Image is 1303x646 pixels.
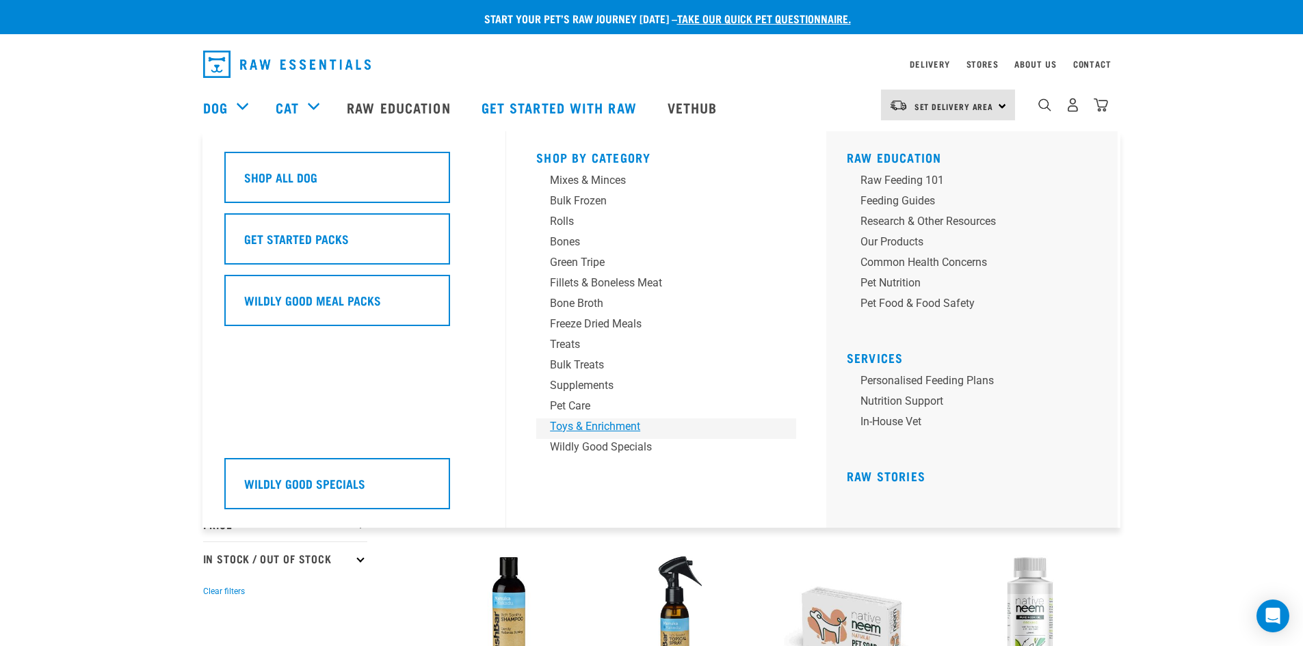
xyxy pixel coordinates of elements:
[224,152,484,213] a: Shop All Dog
[536,377,796,398] a: Supplements
[203,541,367,576] p: In Stock / Out Of Stock
[550,295,763,312] div: Bone Broth
[966,62,999,66] a: Stores
[654,80,735,135] a: Vethub
[536,193,796,213] a: Bulk Frozen
[1014,62,1056,66] a: About Us
[550,357,763,373] div: Bulk Treats
[536,275,796,295] a: Fillets & Boneless Meat
[847,213,1107,234] a: Research & Other Resources
[536,439,796,459] a: Wildly Good Specials
[860,275,1074,291] div: Pet Nutrition
[910,62,949,66] a: Delivery
[847,172,1107,193] a: Raw Feeding 101
[550,377,763,394] div: Supplements
[203,585,245,597] button: Clear filters
[244,168,317,186] h5: Shop All Dog
[244,474,365,492] h5: Wildly Good Specials
[860,193,1074,209] div: Feeding Guides
[550,439,763,455] div: Wildly Good Specials
[536,357,796,377] a: Bulk Treats
[847,295,1107,316] a: Pet Food & Food Safety
[536,336,796,357] a: Treats
[847,154,942,161] a: Raw Education
[860,213,1074,230] div: Research & Other Resources
[860,295,1074,312] div: Pet Food & Food Safety
[847,472,925,479] a: Raw Stories
[1066,98,1080,112] img: user.png
[536,418,796,439] a: Toys & Enrichment
[550,398,763,414] div: Pet Care
[1256,600,1289,632] div: Open Intercom Messenger
[333,80,467,135] a: Raw Education
[1073,62,1111,66] a: Contact
[860,234,1074,250] div: Our Products
[550,213,763,230] div: Rolls
[536,150,796,161] h5: Shop By Category
[536,234,796,254] a: Bones
[847,234,1107,254] a: Our Products
[847,254,1107,275] a: Common Health Concerns
[192,45,1111,83] nav: dropdown navigation
[677,15,851,21] a: take our quick pet questionnaire.
[244,291,381,309] h5: Wildly Good Meal Packs
[536,213,796,234] a: Rolls
[847,193,1107,213] a: Feeding Guides
[224,275,484,336] a: Wildly Good Meal Packs
[536,254,796,275] a: Green Tripe
[203,97,228,118] a: Dog
[468,80,654,135] a: Get started with Raw
[889,99,908,111] img: van-moving.png
[536,172,796,193] a: Mixes & Minces
[224,458,484,520] a: Wildly Good Specials
[847,414,1107,434] a: In-house vet
[550,336,763,353] div: Treats
[860,172,1074,189] div: Raw Feeding 101
[550,254,763,271] div: Green Tripe
[550,234,763,250] div: Bones
[536,316,796,336] a: Freeze Dried Meals
[203,51,371,78] img: Raw Essentials Logo
[550,193,763,209] div: Bulk Frozen
[550,172,763,189] div: Mixes & Minces
[847,393,1107,414] a: Nutrition Support
[536,295,796,316] a: Bone Broth
[224,213,484,275] a: Get Started Packs
[847,351,1107,362] h5: Services
[860,254,1074,271] div: Common Health Concerns
[847,275,1107,295] a: Pet Nutrition
[550,418,763,435] div: Toys & Enrichment
[244,230,349,247] h5: Get Started Packs
[847,373,1107,393] a: Personalised Feeding Plans
[550,316,763,332] div: Freeze Dried Meals
[1038,98,1051,111] img: home-icon-1@2x.png
[550,275,763,291] div: Fillets & Boneless Meat
[914,104,994,109] span: Set Delivery Area
[276,97,299,118] a: Cat
[1094,98,1108,112] img: home-icon@2x.png
[536,398,796,418] a: Pet Care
